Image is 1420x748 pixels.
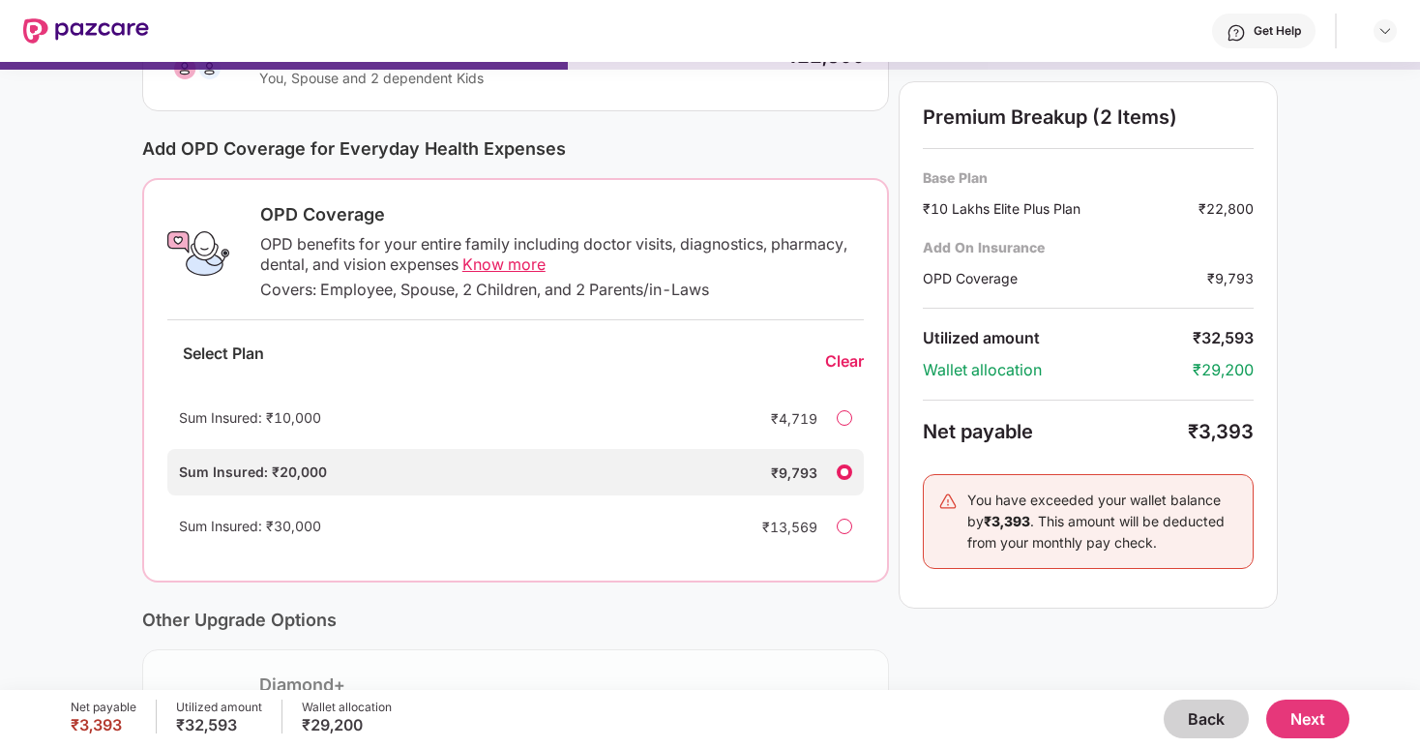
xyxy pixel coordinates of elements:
[260,203,864,226] div: OPD Coverage
[1266,700,1349,738] button: Next
[740,408,817,429] div: ₹4,719
[23,18,149,44] img: New Pazcare Logo
[260,234,864,275] div: OPD benefits for your entire family including doctor visits, diagnostics, pharmacy, dental, and v...
[984,513,1030,529] b: ₹3,393
[923,238,1254,256] div: Add On Insurance
[176,715,262,734] div: ₹32,593
[1254,23,1301,39] div: Get Help
[740,463,817,483] div: ₹9,793
[1193,328,1254,348] div: ₹32,593
[923,268,1207,288] div: OPD Coverage
[179,464,327,480] span: Sum Insured: ₹20,000
[1188,420,1254,443] div: ₹3,393
[167,344,280,379] div: Select Plan
[923,328,1193,348] div: Utilized amount
[923,360,1193,380] div: Wallet allocation
[923,105,1254,129] div: Premium Breakup (2 Items)
[179,518,321,534] span: Sum Insured: ₹30,000
[302,715,392,734] div: ₹29,200
[967,490,1238,554] div: You have exceeded your wallet balance by . This amount will be deducted from your monthly pay check.
[923,168,1254,187] div: Base Plan
[1377,23,1393,39] img: svg+xml;base64,PHN2ZyBpZD0iRHJvcGRvd24tMzJ4MzIiIHhtbG5zPSJodHRwOi8vd3d3LnczLm9yZy8yMDAwL3N2ZyIgd2...
[259,69,767,87] div: You, Spouse and 2 dependent Kids
[71,700,136,715] div: Net payable
[142,138,889,159] div: Add OPD Coverage for Everyday Health Expenses
[923,420,1188,443] div: Net payable
[1193,360,1254,380] div: ₹29,200
[71,715,136,734] div: ₹3,393
[462,254,546,274] span: Know more
[1164,700,1249,738] button: Back
[938,492,958,511] img: svg+xml;base64,PHN2ZyB4bWxucz0iaHR0cDovL3d3dy53My5vcmcvMjAwMC9zdmciIHdpZHRoPSIyNCIgaGVpZ2h0PSIyNC...
[302,700,392,715] div: Wallet allocation
[142,610,889,630] div: Other Upgrade Options
[1207,268,1254,288] div: ₹9,793
[923,198,1198,219] div: ₹10 Lakhs Elite Plus Plan
[179,409,321,426] span: Sum Insured: ₹10,000
[260,280,864,300] div: Covers: Employee, Spouse, 2 Children, and 2 Parents/in-Laws
[1227,23,1246,43] img: svg+xml;base64,PHN2ZyBpZD0iSGVscC0zMngzMiIgeG1sbnM9Imh0dHA6Ly93d3cudzMub3JnLzIwMDAvc3ZnIiB3aWR0aD...
[167,223,229,284] img: OPD Coverage
[176,700,262,715] div: Utilized amount
[740,517,817,537] div: ₹13,569
[825,351,864,372] div: Clear
[1198,198,1254,219] div: ₹22,800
